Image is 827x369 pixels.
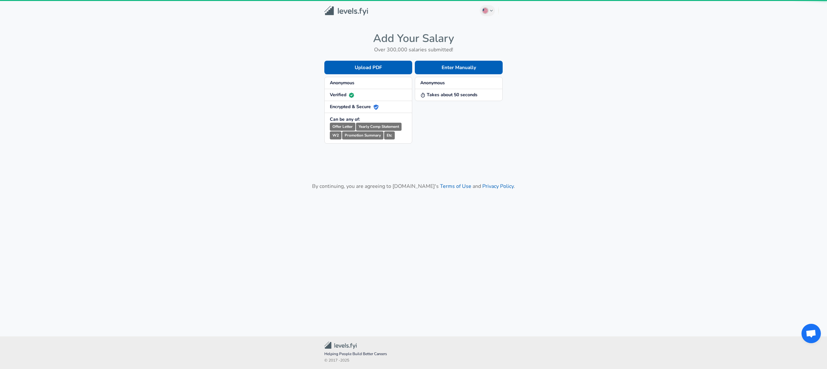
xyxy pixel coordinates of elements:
[384,131,395,139] small: Etc
[330,131,341,139] small: W2
[483,8,488,13] img: English (US)
[342,131,383,139] small: Promotion Summary
[324,61,412,74] button: Upload PDF
[356,123,402,131] small: Yearly Comp Statement
[480,5,495,16] button: English (US)
[324,357,503,364] span: © 2017 - 2025
[330,123,355,131] small: Offer Letter
[324,342,357,349] img: Levels.fyi Community
[440,183,471,190] a: Terms of Use
[324,351,503,357] span: Helping People Build Better Careers
[330,116,360,122] strong: Can be any of:
[324,6,368,16] img: Levels.fyi
[420,92,477,98] strong: Takes about 50 seconds
[330,80,354,86] strong: Anonymous
[330,104,379,110] strong: Encrypted & Secure
[420,80,445,86] strong: Anonymous
[324,32,503,45] h4: Add Your Salary
[415,61,503,74] button: Enter Manually
[324,45,503,54] h6: Over 300,000 salaries submitted!
[801,324,821,343] div: Open chat
[482,183,514,190] a: Privacy Policy
[330,92,354,98] strong: Verified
